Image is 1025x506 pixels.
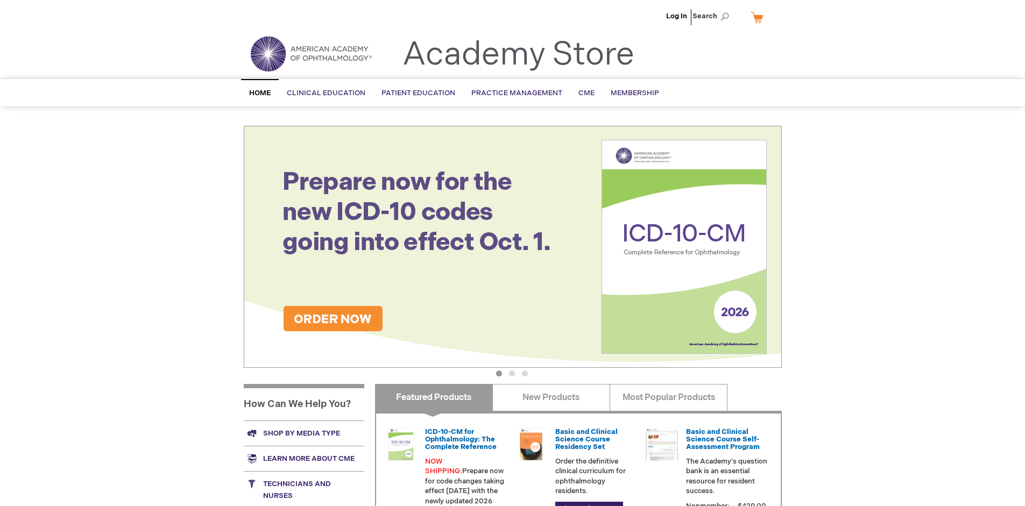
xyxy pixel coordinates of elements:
[509,370,515,376] button: 2 of 3
[381,89,455,97] span: Patient Education
[555,457,637,496] p: Order the definitive clinical curriculum for ophthalmology residents.
[471,89,562,97] span: Practice Management
[244,384,364,421] h1: How Can We Help You?
[287,89,365,97] span: Clinical Education
[611,89,659,97] span: Membership
[244,421,364,446] a: Shop by media type
[666,12,687,20] a: Log In
[492,384,610,411] a: New Products
[686,427,760,452] a: Basic and Clinical Science Course Self-Assessment Program
[425,427,497,452] a: ICD-10-CM for Ophthalmology: The Complete Reference
[249,89,271,97] span: Home
[610,384,727,411] a: Most Popular Products
[425,457,462,476] font: NOW SHIPPING:
[402,35,634,74] a: Academy Store
[496,370,502,376] button: 1 of 3
[385,428,417,460] img: 0120008u_42.png
[375,384,493,411] a: Featured Products
[555,427,618,452] a: Basic and Clinical Science Course Residency Set
[692,5,733,27] span: Search
[522,370,528,376] button: 3 of 3
[515,428,547,460] img: 02850963u_47.png
[646,428,678,460] img: bcscself_20.jpg
[578,89,595,97] span: CME
[244,446,364,471] a: Learn more about CME
[686,457,768,496] p: The Academy's question bank is an essential resource for resident success.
